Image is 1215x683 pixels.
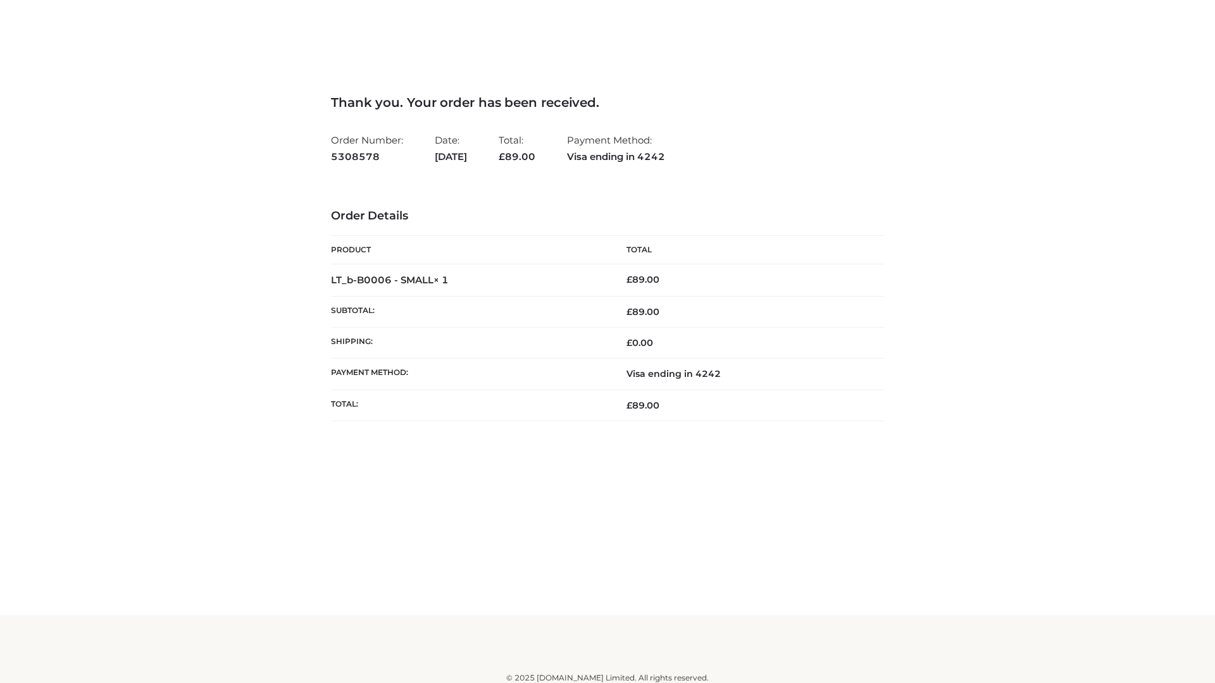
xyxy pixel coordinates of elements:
li: Date: [435,129,467,168]
strong: × 1 [433,274,449,286]
span: 89.00 [626,400,659,411]
span: £ [626,337,632,348]
li: Payment Method: [567,129,665,168]
span: £ [626,306,632,317]
strong: Visa ending in 4242 [567,149,665,165]
span: £ [626,274,632,285]
strong: 5308578 [331,149,403,165]
bdi: 89.00 [626,274,659,285]
li: Total: [499,129,535,168]
th: Subtotal: [331,296,607,327]
th: Total [607,236,884,264]
th: Payment method: [331,359,607,390]
span: 89.00 [626,306,659,317]
li: Order Number: [331,129,403,168]
span: £ [626,400,632,411]
td: Visa ending in 4242 [607,359,884,390]
th: Total: [331,390,607,421]
span: £ [499,151,505,163]
th: Shipping: [331,328,607,359]
strong: [DATE] [435,149,467,165]
strong: LT_b-B0006 - SMALL [331,274,449,286]
bdi: 0.00 [626,337,653,348]
th: Product [331,236,607,264]
span: 89.00 [499,151,535,163]
h3: Order Details [331,209,884,223]
h3: Thank you. Your order has been received. [331,95,884,110]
